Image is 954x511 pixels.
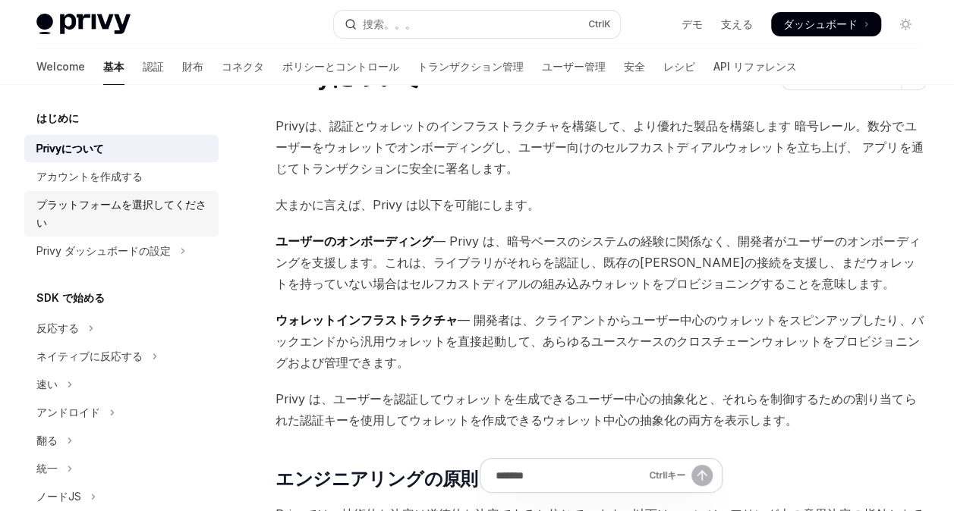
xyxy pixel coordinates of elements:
[24,163,219,190] a: アカウントを作成する
[222,49,264,85] a: コネクタ
[36,319,79,337] div: 反応する
[275,312,458,328] strong: ウォレットインフラストラクチャ
[24,455,219,482] button: Unityセクションの切り替え
[783,17,858,32] span: ダッシュボード
[36,196,209,232] div: プラットフォームを選択してください
[24,371,219,398] button: 「Swift」セクションの切り替え
[36,109,79,127] h5: はじめに
[282,59,399,74] font: ポリシーとコントロール
[275,230,927,294] span: — Privy は、暗号ベースのシステムの経験に関係なく、開発者がユーザーのオンボーディングを支援します。これは、ライブラリがそれらを認証し、既存の[PERSON_NAME]の接続を支援し、まだ...
[24,191,219,237] a: プラットフォームを選択してください
[36,487,81,506] div: ノードJS
[24,135,219,162] a: Privyについて
[721,17,753,32] a: 支える
[143,49,164,85] a: 認証
[36,403,100,422] div: アンドロイド
[36,242,171,260] div: Privy ダッシュボードの設定
[496,459,643,492] input: 質問する...
[893,12,918,36] button: ダークモードの切り替え
[682,17,703,32] a: デモ
[275,309,927,373] span: — 開発者は、クライアントからユーザー中心のウォレットをスピンアップしたり、バックエンドから汎用ウォレットを直接起動して、あらゆるユースケースのクロスチェーンウォレットをプロビジョニングおよび管...
[663,59,695,74] font: レシピ
[36,59,85,74] font: Welcome
[542,59,606,74] font: ユーザー管理
[36,168,143,186] div: アカウントを作成する
[36,347,143,365] div: ネイティブに反応する
[36,431,58,450] div: 翻る
[275,234,433,249] strong: ユーザーのオンボーディング
[24,237,219,265] button: [Privy Dashboard の設定] セクションを切り替えます。
[24,399,219,426] button: Androidセクションの切り替え
[36,49,85,85] a: Welcome
[36,140,104,158] div: Privyについて
[182,59,203,74] font: 財布
[36,14,131,35] img: ライトロゴ
[624,59,645,74] font: 安全
[771,12,881,36] a: ダッシュボード
[542,49,606,85] a: ユーザー管理
[713,49,797,85] a: API リファレンス
[275,194,927,215] span: 大まかに言えば、Privy は以下を可能にします。
[143,59,164,74] font: 認証
[103,49,124,85] a: 基本
[624,49,645,85] a: 安全
[24,483,219,510] button: NodeJSセクションの切り替え
[36,375,58,393] div: 速い
[691,465,713,486] button: メッセージの送信
[663,49,695,85] a: レシピ
[417,59,524,74] font: トランザクション管理
[36,289,105,307] h5: SDK で始める
[24,427,219,454] button: [フラッター]セクションの切り替え
[103,59,124,74] font: 基本
[24,315,219,342] button: Reactセクションの切り替え
[275,388,927,431] span: Privy は、ユーザーを認証してウォレットを生成できるユーザー中心の抽象化と、それらを制御するための割り当てられた認証キーを使用してウォレットを作成できるウォレット中心の抽象化の両方を表示します。
[713,59,797,74] font: API リファレンス
[334,11,619,38] button: 検索を開く
[24,343,219,370] button: Toggle React ネイティブセクション
[275,115,927,179] span: Privyは、認証とウォレットのインフラストラクチャを構築して、より優れた製品を構築します 暗号レール。数分でユーザーをウォレットでオンボーディングし、ユーザー向けのセルフカストディアルウォレッ...
[363,15,416,33] div: 捜索。。。
[417,49,524,85] a: トランザクション管理
[182,49,203,85] a: 財布
[36,459,58,478] div: 統一
[222,59,264,74] font: コネクタ
[588,18,611,30] span: Ctrl K
[282,49,399,85] a: ポリシーとコントロール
